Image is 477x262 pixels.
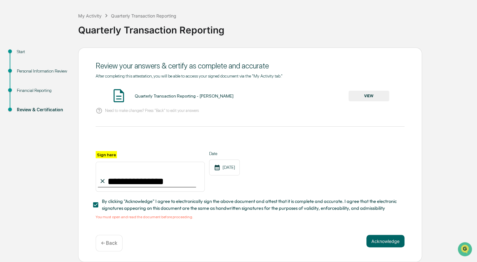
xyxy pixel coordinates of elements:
div: Review & Certification [17,107,68,113]
span: Attestations [52,111,78,117]
a: 🔎Data Lookup [4,120,42,131]
a: Powered byPylon [44,138,76,143]
div: My Activity [78,13,102,18]
img: 1746055101610-c473b297-6a78-478c-a979-82029cc54cd1 [13,85,18,90]
button: Acknowledge [366,235,404,247]
div: 🖐️ [6,111,11,116]
div: Start [17,48,68,55]
span: Pylon [62,138,76,143]
div: You must open and read the document before proceeding. [96,215,404,219]
iframe: Open customer support [457,241,474,258]
div: Quarterly Transaction Reporting [111,13,176,18]
div: Personal Information Review [17,68,68,74]
a: 🗄️Attestations [43,108,80,119]
img: 8933085812038_c878075ebb4cc5468115_72.jpg [13,48,24,59]
img: Document Icon [111,88,127,103]
div: Quarterly Transaction Reporting [78,19,474,36]
label: Date [209,151,240,156]
button: Start new chat [106,49,114,57]
div: Start new chat [28,48,103,54]
button: VIEW [349,91,389,101]
span: After completing this attestation, you will be able to access your signed document via the "My Ac... [96,73,283,78]
span: • [52,85,54,90]
div: Past conversations [6,69,42,74]
div: [DATE] [209,159,240,175]
a: 🖐️Preclearance [4,108,43,119]
div: 🗄️ [45,111,50,116]
span: By clicking "Acknowledge" I agree to electronically sign the above document and attest that it is... [102,198,399,212]
img: 1746055101610-c473b297-6a78-478c-a979-82029cc54cd1 [6,48,18,59]
label: Sign here [96,151,117,158]
button: See all [97,68,114,75]
p: How can we help? [6,13,114,23]
p: ← Back [101,240,117,246]
div: 🔎 [6,123,11,128]
div: Quarterly Transaction Reporting - [PERSON_NAME] [134,93,233,98]
span: Preclearance [13,111,40,117]
span: [DATE] [55,85,68,90]
div: Review your answers & certify as complete and accurate [96,61,404,70]
div: We're available if you need us! [28,54,86,59]
img: Jack Rasmussen [6,79,16,89]
div: Financial Reporting [17,87,68,94]
p: Need to make changes? Press "Back" to edit your answers [105,108,199,113]
span: [PERSON_NAME] [19,85,51,90]
span: Data Lookup [13,123,39,129]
